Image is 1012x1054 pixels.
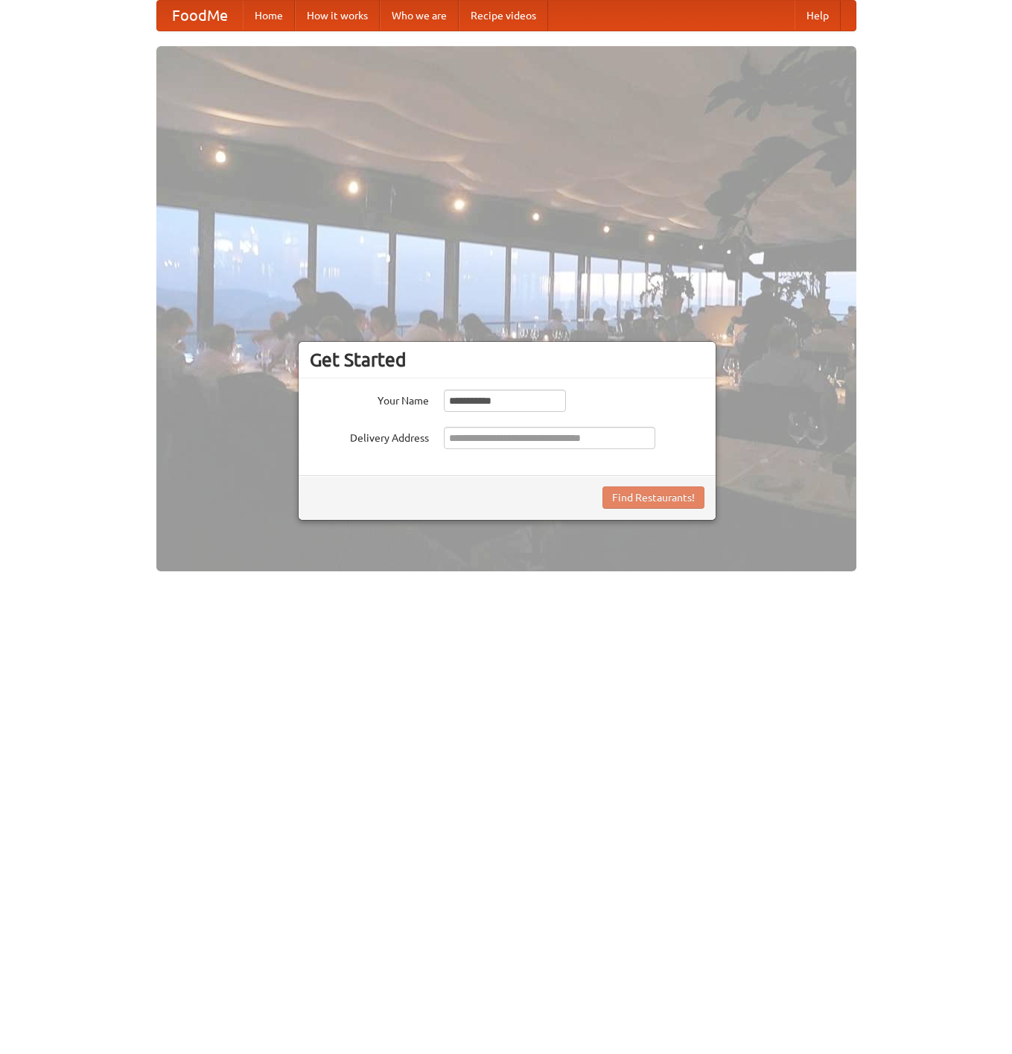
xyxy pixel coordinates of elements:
[243,1,295,31] a: Home
[157,1,243,31] a: FoodMe
[310,390,429,408] label: Your Name
[459,1,548,31] a: Recipe videos
[310,349,704,371] h3: Get Started
[795,1,841,31] a: Help
[380,1,459,31] a: Who we are
[295,1,380,31] a: How it works
[310,427,429,445] label: Delivery Address
[602,486,704,509] button: Find Restaurants!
